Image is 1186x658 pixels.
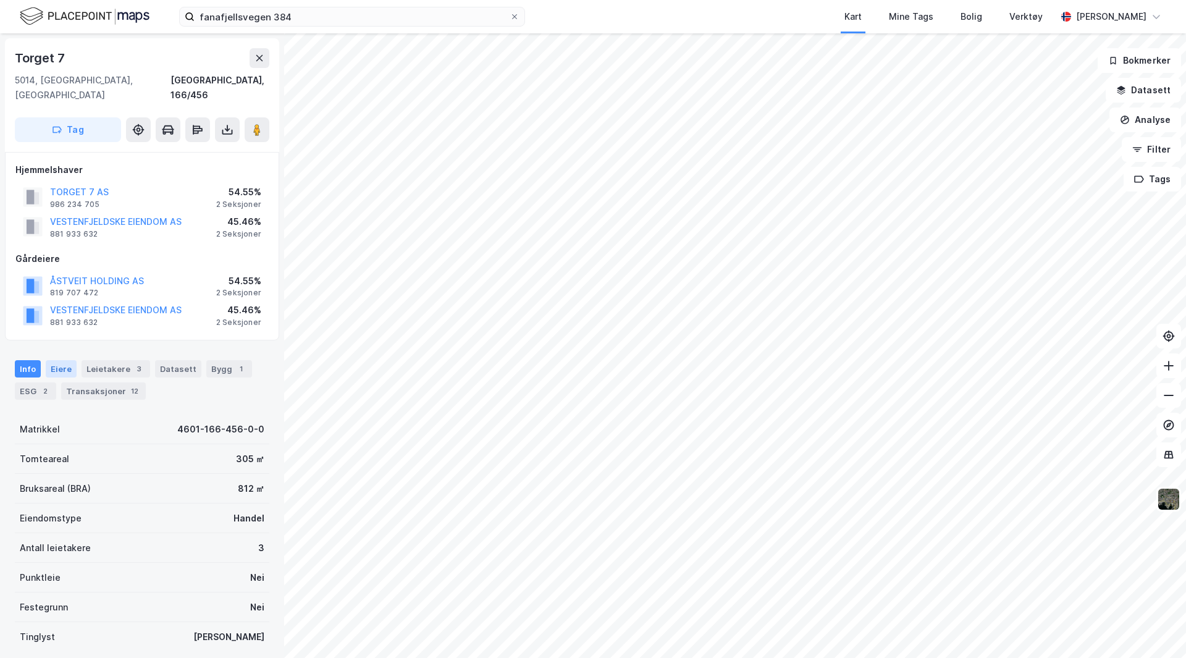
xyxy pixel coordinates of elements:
div: [GEOGRAPHIC_DATA], 166/456 [170,73,269,103]
button: Filter [1122,137,1181,162]
div: 881 933 632 [50,229,98,239]
div: Hjemmelshaver [15,162,269,177]
div: 1 [235,363,247,375]
div: Tomteareal [20,452,69,466]
div: 5014, [GEOGRAPHIC_DATA], [GEOGRAPHIC_DATA] [15,73,170,103]
div: Gårdeiere [15,251,269,266]
div: 819 707 472 [50,288,98,298]
div: Punktleie [20,570,61,585]
div: Info [15,360,41,378]
div: [PERSON_NAME] [193,630,264,644]
div: 812 ㎡ [238,481,264,496]
div: 54.55% [216,274,261,289]
div: 45.46% [216,303,261,318]
div: 305 ㎡ [236,452,264,466]
div: 3 [133,363,145,375]
div: Bygg [206,360,252,378]
button: Analyse [1109,108,1181,132]
div: 986 234 705 [50,200,99,209]
div: 4601-166-456-0-0 [177,422,264,437]
div: Nei [250,570,264,585]
img: 9k= [1157,487,1180,511]
div: 881 933 632 [50,318,98,327]
div: 54.55% [216,185,261,200]
div: Matrikkel [20,422,60,437]
div: Verktøy [1009,9,1043,24]
div: Bruksareal (BRA) [20,481,91,496]
div: Tinglyst [20,630,55,644]
div: Festegrunn [20,600,68,615]
div: 2 Seksjoner [216,229,261,239]
button: Bokmerker [1098,48,1181,73]
div: ESG [15,382,56,400]
div: Datasett [155,360,201,378]
img: logo.f888ab2527a4732fd821a326f86c7f29.svg [20,6,149,27]
div: 45.46% [216,214,261,229]
div: Mine Tags [889,9,933,24]
button: Tag [15,117,121,142]
div: Leietakere [82,360,150,378]
div: Antall leietakere [20,541,91,555]
div: Kontrollprogram for chat [1124,599,1186,658]
div: Bolig [961,9,982,24]
div: 2 [39,385,51,397]
div: 2 Seksjoner [216,288,261,298]
div: Handel [233,511,264,526]
button: Datasett [1106,78,1181,103]
div: 2 Seksjoner [216,200,261,209]
iframe: Chat Widget [1124,599,1186,658]
input: Søk på adresse, matrikkel, gårdeiere, leietakere eller personer [195,7,510,26]
div: 3 [258,541,264,555]
div: 12 [128,385,141,397]
div: Eiendomstype [20,511,82,526]
div: [PERSON_NAME] [1076,9,1146,24]
div: Torget 7 [15,48,67,68]
div: Transaksjoner [61,382,146,400]
div: Kart [844,9,862,24]
div: Nei [250,600,264,615]
button: Tags [1124,167,1181,192]
div: 2 Seksjoner [216,318,261,327]
div: Eiere [46,360,77,378]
